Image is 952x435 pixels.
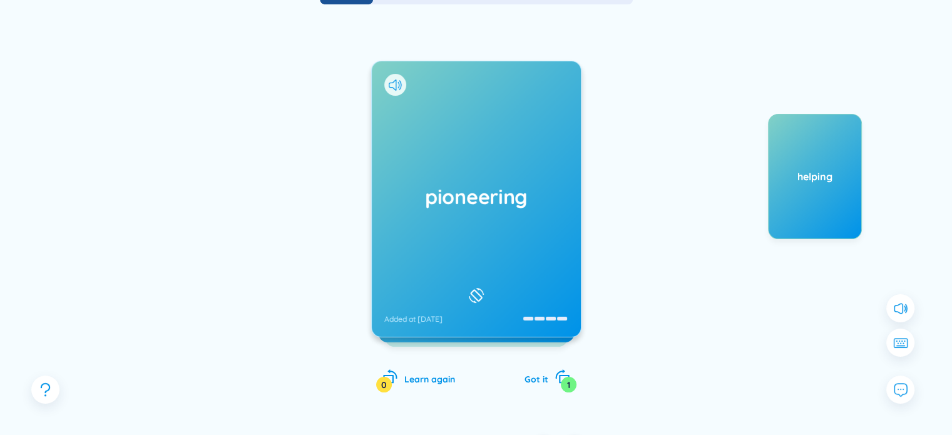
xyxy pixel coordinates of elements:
span: rotate-left [382,369,398,384]
div: 1 [561,377,576,392]
span: rotate-right [555,369,570,384]
button: question [31,376,59,404]
div: helping [769,170,861,183]
span: Got it [525,374,548,385]
div: 0 [376,377,392,392]
span: question [38,382,53,397]
h1: pioneering [384,183,568,210]
span: Learn again [404,374,455,385]
div: Added at [DATE] [384,314,443,324]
